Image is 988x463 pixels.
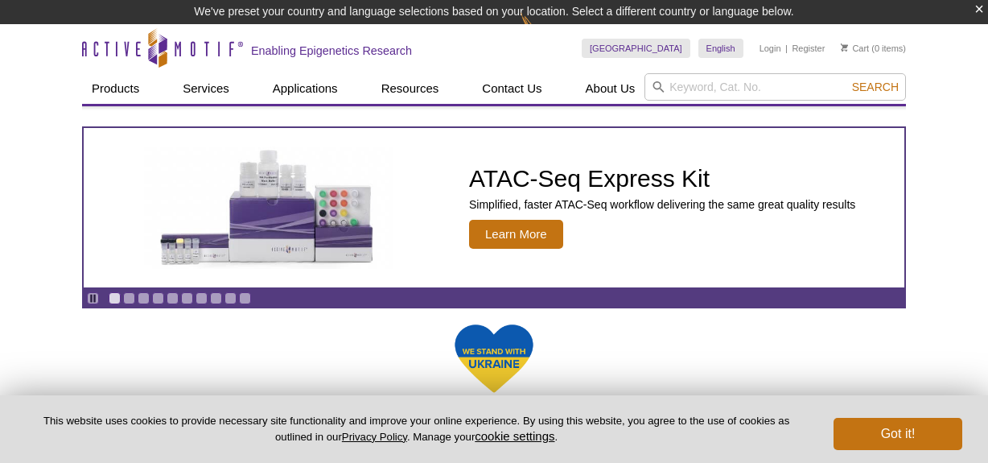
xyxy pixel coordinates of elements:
a: About Us [576,73,645,104]
a: Products [82,73,149,104]
a: Go to slide 3 [138,292,150,304]
a: Go to slide 8 [210,292,222,304]
img: ATAC-Seq Express Kit [136,147,401,269]
a: Go to slide 4 [152,292,164,304]
button: Got it! [834,418,962,450]
a: Go to slide 9 [224,292,237,304]
img: Change Here [521,12,563,50]
a: [GEOGRAPHIC_DATA] [582,39,690,58]
a: Go to slide 1 [109,292,121,304]
a: Login [760,43,781,54]
a: Resources [372,73,449,104]
a: Go to slide 2 [123,292,135,304]
a: Go to slide 5 [167,292,179,304]
button: cookie settings [475,429,554,443]
h2: Enabling Epigenetics Research [251,43,412,58]
a: Go to slide 6 [181,292,193,304]
article: ATAC-Seq Express Kit [84,128,904,287]
li: | [785,39,788,58]
button: Search [847,80,904,94]
a: Register [792,43,825,54]
a: Services [173,73,239,104]
img: We Stand With Ukraine [454,323,534,395]
input: Keyword, Cat. No. [644,73,906,101]
a: Toggle autoplay [87,292,99,304]
img: Your Cart [841,43,848,52]
a: Go to slide 7 [196,292,208,304]
a: Privacy Policy [342,431,407,443]
h2: ATAC-Seq Express Kit [469,167,855,191]
a: Go to slide 10 [239,292,251,304]
span: Learn More [469,220,563,249]
a: Contact Us [472,73,551,104]
p: Simplified, faster ATAC-Seq workflow delivering the same great quality results [469,197,855,212]
span: Search [852,81,899,93]
a: Applications [263,73,348,104]
a: ATAC-Seq Express Kit ATAC-Seq Express Kit Simplified, faster ATAC-Seq workflow delivering the sam... [84,128,904,287]
a: English [698,39,743,58]
p: This website uses cookies to provide necessary site functionality and improve your online experie... [26,414,807,444]
li: (0 items) [841,39,906,58]
a: Cart [841,43,869,54]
